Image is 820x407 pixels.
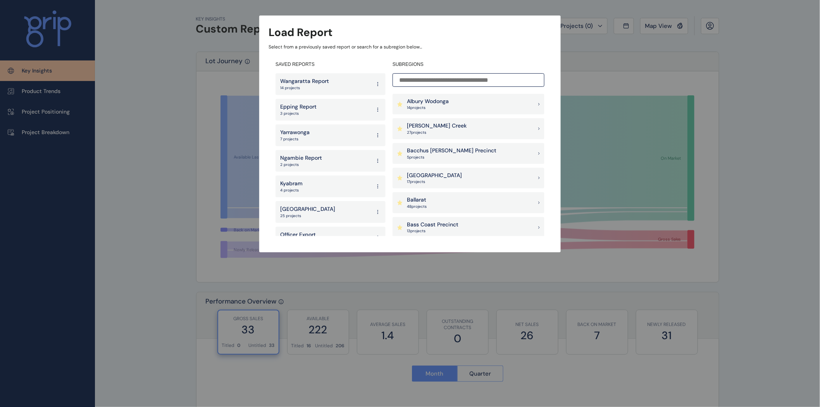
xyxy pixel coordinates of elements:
[407,196,427,204] p: Ballarat
[280,188,303,193] p: 4 projects
[280,154,322,162] p: Ngambie Report
[407,204,427,209] p: 48 project s
[280,78,329,85] p: Wangaratta Report
[280,111,317,116] p: 3 projects
[407,179,462,185] p: 17 project s
[280,231,316,239] p: Officer Export
[280,205,335,213] p: [GEOGRAPHIC_DATA]
[280,213,335,219] p: 25 projects
[280,129,310,136] p: Yarrawonga
[407,130,467,135] p: 27 project s
[269,44,551,50] p: Select from a previously saved report or search for a subregion below...
[276,61,386,68] h4: SAVED REPORTS
[407,105,449,110] p: 14 project s
[407,228,458,234] p: 13 project s
[407,122,467,130] p: [PERSON_NAME] Creek
[269,25,332,40] h3: Load Report
[280,103,317,111] p: Epping Report
[280,136,310,142] p: 7 projects
[407,147,496,155] p: Bacchus [PERSON_NAME] Precinct
[407,155,496,160] p: 5 project s
[280,85,329,91] p: 14 projects
[407,172,462,179] p: [GEOGRAPHIC_DATA]
[393,61,544,68] h4: SUBREGIONS
[280,162,322,167] p: 2 projects
[280,180,303,188] p: Kyabram
[407,221,458,229] p: Bass Coast Precinct
[407,98,449,105] p: Albury Wodonga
